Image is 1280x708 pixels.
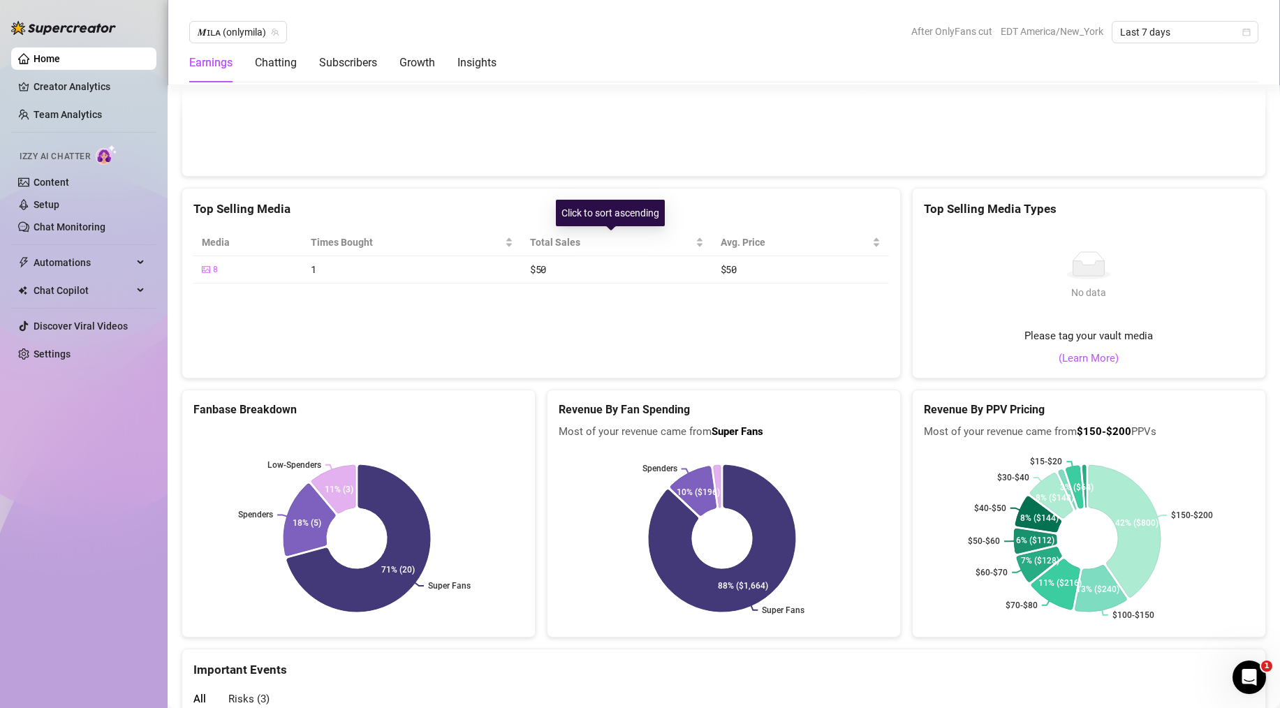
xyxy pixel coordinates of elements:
text: Super Fans [762,605,804,614]
span: Avg. Price [721,235,869,250]
h5: Revenue By PPV Pricing [924,401,1254,418]
span: Risks ( 3 ) [228,693,270,705]
div: No data [1066,285,1111,300]
a: Home [34,53,60,64]
text: Spenders [238,510,273,519]
a: Chat Monitoring [34,221,105,233]
span: 8 [213,263,218,276]
text: $70-$80 [1006,600,1038,610]
img: Chat Copilot [18,286,27,295]
span: EDT America/New_York [1001,21,1103,42]
span: Automations [34,251,133,274]
a: (Learn More) [1059,351,1119,367]
span: All [193,693,206,705]
span: calendar [1242,28,1251,36]
div: Important Events [193,649,1254,679]
span: 𝑴ɪʟᴀ (onlymila) [198,22,279,43]
text: $60-$70 [976,567,1008,577]
span: Please tag your vault media [1024,328,1153,345]
span: Chat Copilot [34,279,133,302]
text: Super Fans [428,581,471,591]
div: Chatting [255,54,297,71]
span: $50 [530,263,546,276]
span: 1 [311,263,316,276]
b: $150-$200 [1077,425,1131,438]
span: Total Sales [530,235,693,250]
div: Growth [399,54,435,71]
th: Avg. Price [712,229,889,256]
text: $15-$20 [1030,457,1062,466]
div: Click to sort ascending [556,200,665,226]
iframe: Intercom live chat [1233,661,1266,694]
span: Last 7 days [1120,22,1250,43]
a: Settings [34,348,71,360]
span: picture [202,265,210,274]
th: Times Bought [302,229,522,256]
span: $50 [721,263,737,276]
div: Top Selling Media Types [924,200,1254,219]
img: logo-BBDzfeDw.svg [11,21,116,35]
text: Low-Spenders [267,460,321,470]
span: Most of your revenue came from [559,424,889,441]
span: Izzy AI Chatter [20,150,90,163]
a: Discover Viral Videos [34,320,128,332]
div: Insights [457,54,496,71]
text: $150-$200 [1171,510,1213,520]
span: After OnlyFans cut [911,21,992,42]
span: team [271,28,279,36]
a: Creator Analytics [34,75,145,98]
span: thunderbolt [18,257,29,268]
div: Top Selling Media [193,200,889,219]
span: Most of your revenue came from PPVs [924,424,1254,441]
a: Team Analytics [34,109,102,120]
th: Total Sales [522,229,712,256]
th: Media [193,229,302,256]
a: Content [34,177,69,188]
span: 1 [1261,661,1272,672]
div: Subscribers [319,54,377,71]
h5: Revenue By Fan Spending [559,401,889,418]
div: Earnings [189,54,233,71]
span: Times Bought [311,235,502,250]
text: $30-$40 [996,473,1029,482]
img: AI Chatter [96,145,117,165]
text: $100-$150 [1112,610,1154,619]
text: $40-$50 [974,503,1006,512]
a: Setup [34,199,59,210]
b: Super Fans [712,425,763,438]
text: $50-$60 [968,536,1000,546]
text: Spenders [642,464,677,473]
h5: Fanbase Breakdown [193,401,524,418]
